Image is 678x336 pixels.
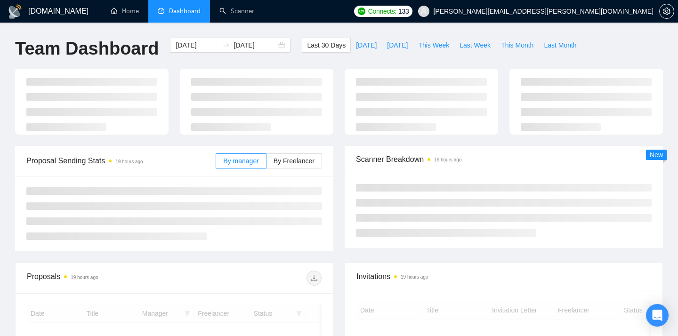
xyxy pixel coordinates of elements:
[71,275,98,280] time: 19 hours ago
[454,38,496,53] button: Last Week
[176,40,218,50] input: Start date
[26,155,216,167] span: Proposal Sending Stats
[158,8,164,14] span: dashboard
[115,159,143,164] time: 19 hours ago
[351,38,382,53] button: [DATE]
[398,6,409,16] span: 133
[302,38,351,53] button: Last 30 Days
[496,38,539,53] button: This Month
[420,8,427,15] span: user
[659,8,674,15] a: setting
[169,7,201,15] span: Dashboard
[434,157,461,162] time: 19 hours ago
[111,7,139,15] a: homeHome
[223,157,258,165] span: By manager
[418,40,449,50] span: This Week
[356,153,652,165] span: Scanner Breakdown
[222,41,230,49] span: to
[413,38,454,53] button: This Week
[356,271,651,282] span: Invitations
[382,38,413,53] button: [DATE]
[358,8,365,15] img: upwork-logo.png
[646,304,669,327] div: Open Intercom Messenger
[544,40,576,50] span: Last Month
[307,40,346,50] span: Last 30 Days
[222,41,230,49] span: swap-right
[15,38,159,60] h1: Team Dashboard
[460,40,491,50] span: Last Week
[401,274,428,280] time: 19 hours ago
[368,6,396,16] span: Connects:
[659,4,674,19] button: setting
[219,7,254,15] a: searchScanner
[650,151,663,159] span: New
[234,40,276,50] input: End date
[356,40,377,50] span: [DATE]
[501,40,533,50] span: This Month
[660,8,674,15] span: setting
[274,157,315,165] span: By Freelancer
[387,40,408,50] span: [DATE]
[539,38,581,53] button: Last Month
[8,4,23,19] img: logo
[27,271,174,286] div: Proposals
